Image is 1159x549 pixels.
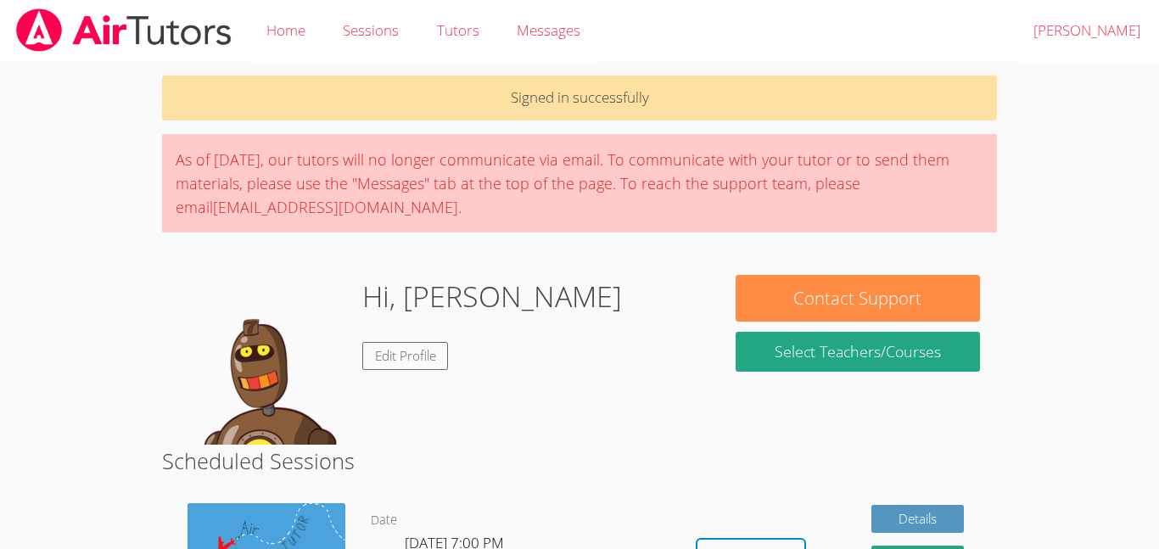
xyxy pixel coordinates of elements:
h1: Hi, [PERSON_NAME] [362,275,622,318]
h2: Scheduled Sessions [162,445,997,477]
img: default.png [179,275,349,445]
a: Details [871,505,965,533]
span: Messages [517,20,580,40]
p: Signed in successfully [162,76,997,120]
button: Contact Support [736,275,980,322]
a: Edit Profile [362,342,449,370]
img: airtutors_banner-c4298cdbf04f3fff15de1276eac7730deb9818008684d7c2e4769d2f7ddbe033.png [14,8,233,52]
a: Select Teachers/Courses [736,332,980,372]
dt: Date [371,510,397,531]
div: As of [DATE], our tutors will no longer communicate via email. To communicate with your tutor or ... [162,134,997,232]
